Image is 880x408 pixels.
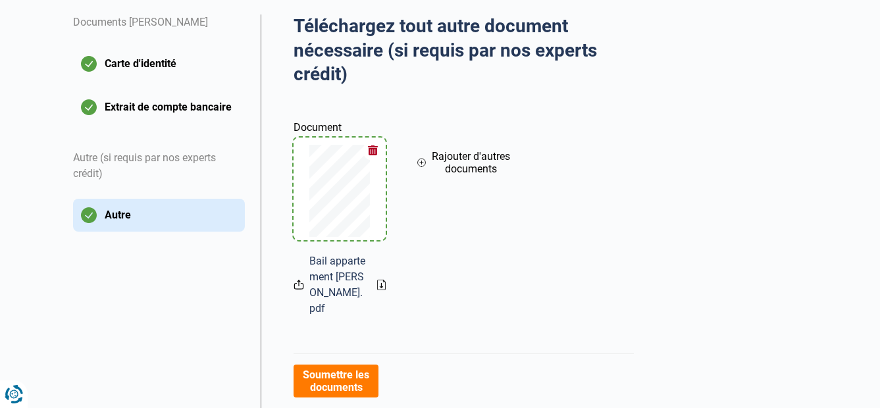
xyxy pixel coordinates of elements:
div: Documents [PERSON_NAME] [73,14,245,47]
button: Extrait de compte bancaire [73,91,245,124]
label: Document [294,103,386,136]
button: Carte d'identité [73,47,245,80]
div: Autre (si requis par nos experts crédit) [73,134,245,199]
h2: Téléchargez tout autre document nécessaire (si requis par nos experts crédit) [294,14,634,86]
button: Soumettre les documents [294,365,378,397]
span: Bail appartement [PERSON_NAME].pdf [309,253,367,317]
button: Rajouter d'autres documents [417,103,509,223]
span: Rajouter d'autres documents [431,150,509,175]
button: Autre [73,199,245,232]
a: Download [377,280,386,290]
